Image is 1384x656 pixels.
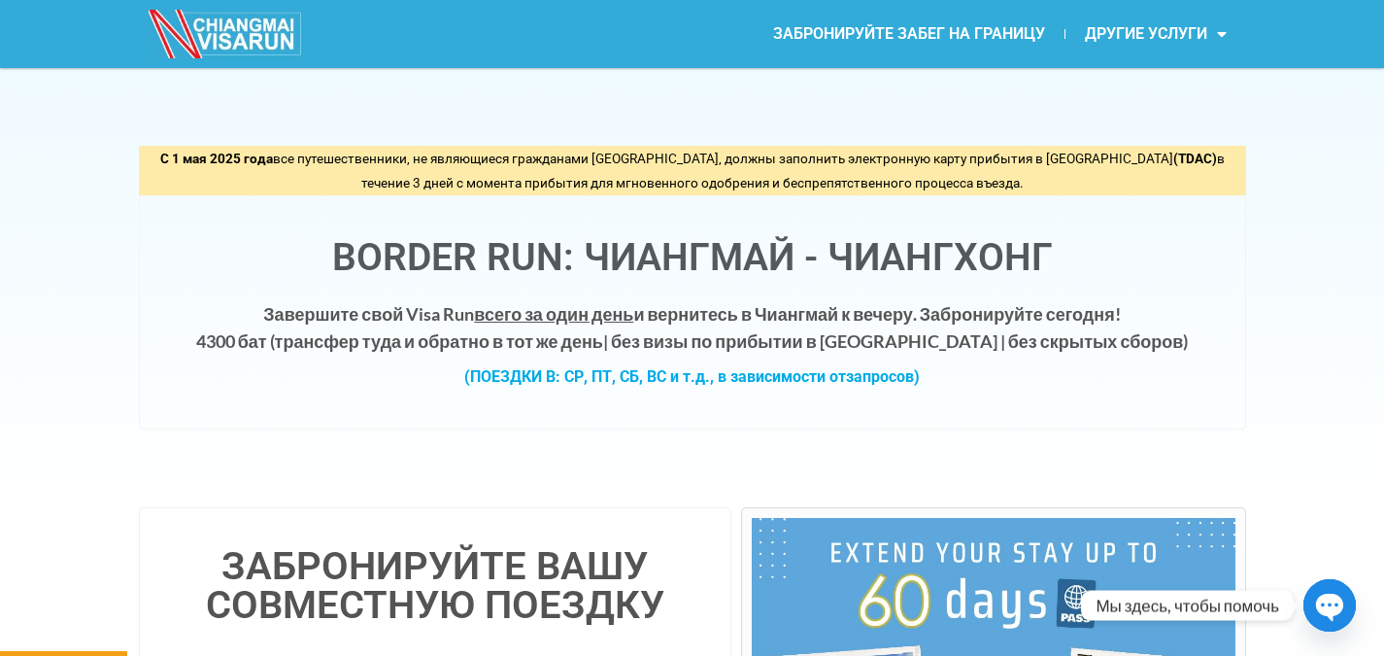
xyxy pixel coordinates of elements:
[633,303,1120,325] font: и вернитесь в Чиангмай к вечеру. Забронируйте сегодня!
[206,543,664,628] font: ЗАБРОНИРУЙТЕ ВАШУ СОВМЕСТНУЮ ПОЕЗДКУ
[692,12,1246,56] nav: Меню
[332,235,1053,280] font: Border Run: Чиангмай - Чиангхонг
[464,367,846,386] font: (ПОЕЗДКИ В: СР, ПТ, СБ, ВС и т.д., в зависимости от
[1173,151,1217,166] font: (TDAC)
[273,151,1173,166] font: все путешественники, не являющиеся гражданами [GEOGRAPHIC_DATA], должны заполнить электронную кар...
[1085,24,1207,43] font: ДРУГИЕ УСЛУГИ
[754,12,1064,56] a: ЗАБРОНИРУЙТЕ ЗАБЕГ НА ГРАНИЦУ
[263,303,474,325] font: Завершите свой Visa Run
[196,330,275,352] font: 4300 бат (
[846,367,920,386] font: запросов)
[160,151,273,166] font: С 1 мая 2025 года
[474,303,633,325] font: всего за один день
[773,24,1045,43] font: ЗАБРОНИРУЙТЕ ЗАБЕГ НА ГРАНИЦУ
[603,330,1188,352] font: | без визы по прибытии в [GEOGRAPHIC_DATA] | без скрытых сборов)
[275,330,603,352] font: трансфер туда и обратно в тот же день
[1065,12,1246,56] a: ДРУГИЕ УСЛУГИ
